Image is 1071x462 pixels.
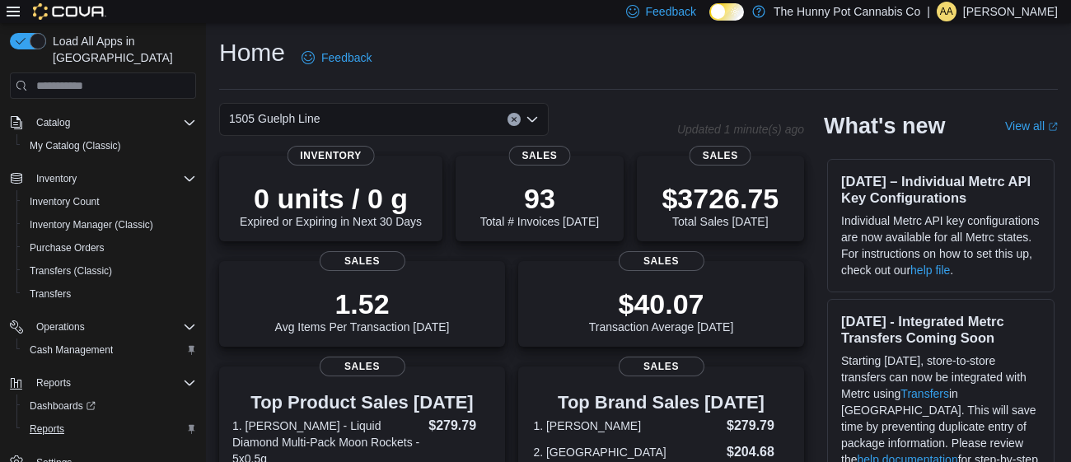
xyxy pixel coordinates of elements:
[30,317,91,337] button: Operations
[23,192,196,212] span: Inventory Count
[30,113,196,133] span: Catalog
[774,2,920,21] p: The Hunny Pot Cannabis Co
[287,146,375,166] span: Inventory
[824,113,945,139] h2: What's new
[30,169,196,189] span: Inventory
[841,313,1041,346] h3: [DATE] - Integrated Metrc Transfers Coming Soon
[30,169,83,189] button: Inventory
[480,182,599,228] div: Total # Invoices [DATE]
[16,338,203,362] button: Cash Management
[229,109,320,128] span: 1505 Guelph Line
[3,371,203,394] button: Reports
[23,215,196,235] span: Inventory Manager (Classic)
[677,123,804,136] p: Updated 1 minute(s) ago
[23,192,106,212] a: Inventory Count
[589,287,734,334] div: Transaction Average [DATE]
[662,182,779,215] p: $3726.75
[232,393,492,413] h3: Top Product Sales [DATE]
[589,287,734,320] p: $40.07
[30,373,196,393] span: Reports
[507,113,521,126] button: Clear input
[30,343,113,357] span: Cash Management
[36,320,85,334] span: Operations
[240,182,422,215] p: 0 units / 0 g
[30,113,77,133] button: Catalog
[30,287,71,301] span: Transfers
[23,396,196,416] span: Dashboards
[1048,122,1058,132] svg: External link
[16,282,203,306] button: Transfers
[937,2,956,21] div: Andrew Appleton
[16,259,203,282] button: Transfers (Classic)
[23,136,196,156] span: My Catalog (Classic)
[428,416,492,436] dd: $279.79
[23,136,128,156] a: My Catalog (Classic)
[30,195,100,208] span: Inventory Count
[36,116,70,129] span: Catalog
[480,182,599,215] p: 93
[23,238,196,258] span: Purchase Orders
[16,236,203,259] button: Purchase Orders
[1005,119,1058,133] a: View allExternal link
[30,317,196,337] span: Operations
[16,418,203,441] button: Reports
[618,357,704,376] span: Sales
[16,394,203,418] a: Dashboards
[3,111,203,134] button: Catalog
[30,218,153,231] span: Inventory Manager (Classic)
[319,251,405,271] span: Sales
[23,340,119,360] a: Cash Management
[841,212,1041,278] p: Individual Metrc API key configurations are now available for all Metrc states. For instructions ...
[30,399,96,413] span: Dashboards
[23,340,196,360] span: Cash Management
[319,357,405,376] span: Sales
[963,2,1058,21] p: [PERSON_NAME]
[23,261,196,281] span: Transfers (Classic)
[533,444,720,460] dt: 2. [GEOGRAPHIC_DATA]
[36,376,71,390] span: Reports
[900,387,949,400] a: Transfers
[275,287,450,320] p: 1.52
[30,241,105,254] span: Purchase Orders
[533,393,788,413] h3: Top Brand Sales [DATE]
[927,2,930,21] p: |
[295,41,378,74] a: Feedback
[16,134,203,157] button: My Catalog (Classic)
[219,36,285,69] h1: Home
[30,422,64,436] span: Reports
[36,172,77,185] span: Inventory
[910,264,950,277] a: help file
[16,213,203,236] button: Inventory Manager (Classic)
[3,167,203,190] button: Inventory
[30,373,77,393] button: Reports
[23,284,77,304] a: Transfers
[727,442,789,462] dd: $204.68
[727,416,789,436] dd: $279.79
[646,3,696,20] span: Feedback
[23,284,196,304] span: Transfers
[30,139,121,152] span: My Catalog (Classic)
[275,287,450,334] div: Avg Items Per Transaction [DATE]
[33,3,106,20] img: Cova
[23,419,71,439] a: Reports
[662,182,779,228] div: Total Sales [DATE]
[23,396,102,416] a: Dashboards
[46,33,196,66] span: Load All Apps in [GEOGRAPHIC_DATA]
[526,113,539,126] button: Open list of options
[16,190,203,213] button: Inventory Count
[841,173,1041,206] h3: [DATE] – Individual Metrc API Key Configurations
[690,146,751,166] span: Sales
[240,182,422,228] div: Expired or Expiring in Next 30 Days
[23,419,196,439] span: Reports
[23,261,119,281] a: Transfers (Classic)
[709,3,744,21] input: Dark Mode
[533,418,720,434] dt: 1. [PERSON_NAME]
[3,315,203,338] button: Operations
[30,264,112,278] span: Transfers (Classic)
[618,251,704,271] span: Sales
[508,146,570,166] span: Sales
[321,49,372,66] span: Feedback
[940,2,953,21] span: AA
[23,238,111,258] a: Purchase Orders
